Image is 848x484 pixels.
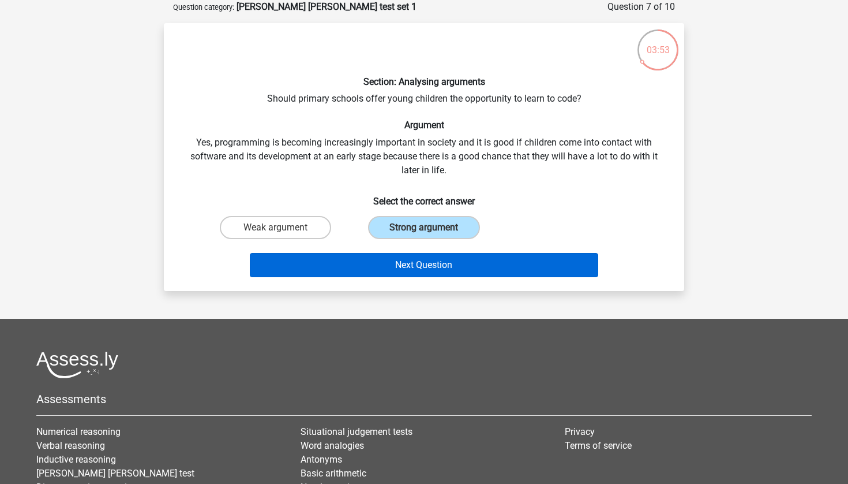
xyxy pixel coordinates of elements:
img: Assessly logo [36,351,118,378]
a: Situational judgement tests [301,426,412,437]
button: Next Question [250,253,599,277]
a: Numerical reasoning [36,426,121,437]
a: Antonyms [301,454,342,465]
a: Basic arithmetic [301,468,366,479]
a: Terms of service [565,440,632,451]
small: Question category: [173,3,234,12]
a: Verbal reasoning [36,440,105,451]
strong: [PERSON_NAME] [PERSON_NAME] test set 1 [237,1,417,12]
a: Inductive reasoning [36,454,116,465]
label: Weak argument [220,216,331,239]
h6: Argument [182,120,666,131]
h6: Select the correct answer [182,187,666,207]
h5: Assessments [36,392,812,406]
label: Strong argument [368,216,479,239]
a: Privacy [565,426,595,437]
h6: Section: Analysing arguments [182,76,666,87]
a: Word analogies [301,440,364,451]
div: 03:53 [636,28,680,57]
a: [PERSON_NAME] [PERSON_NAME] test [36,468,194,479]
div: Should primary schools offer young children the opportunity to learn to code? Yes, programming is... [168,32,680,282]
